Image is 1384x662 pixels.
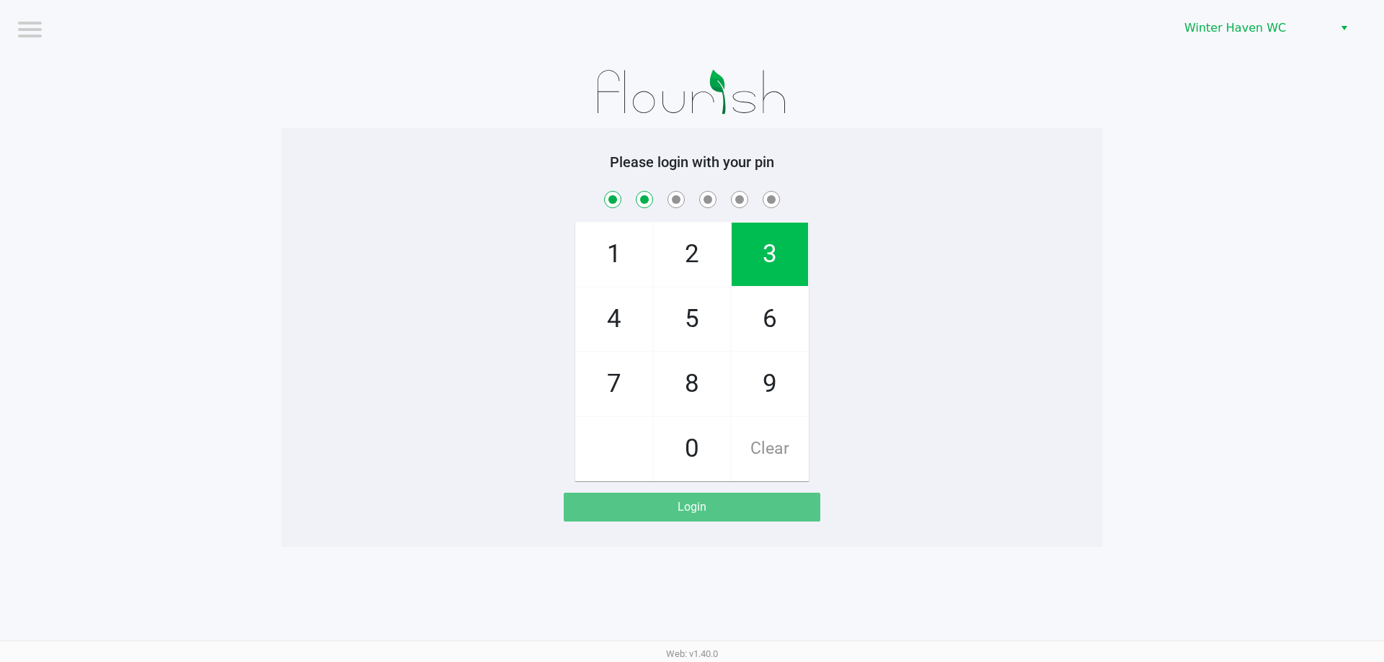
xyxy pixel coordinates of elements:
[1184,19,1325,37] span: Winter Haven WC
[732,223,808,286] span: 3
[576,287,652,351] span: 4
[1334,15,1354,41] button: Select
[654,352,730,416] span: 8
[576,223,652,286] span: 1
[654,287,730,351] span: 5
[732,287,808,351] span: 6
[732,352,808,416] span: 9
[292,153,1092,171] h5: Please login with your pin
[576,352,652,416] span: 7
[732,417,808,480] span: Clear
[654,417,730,480] span: 0
[666,648,718,659] span: Web: v1.40.0
[654,223,730,286] span: 2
